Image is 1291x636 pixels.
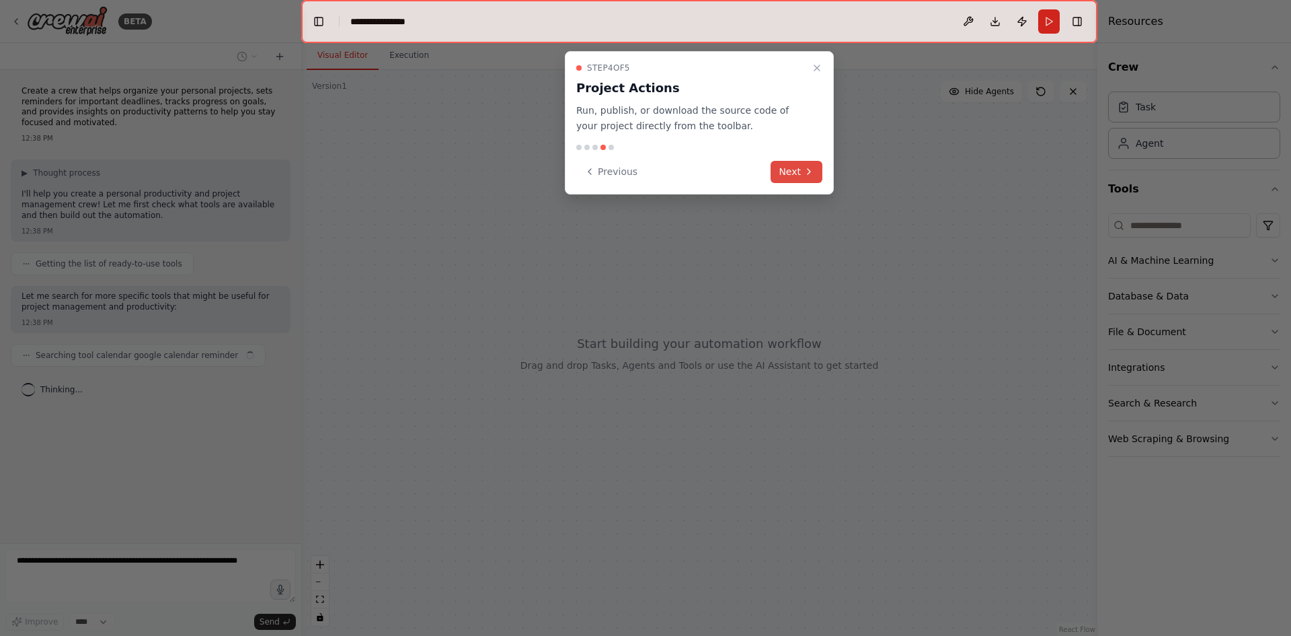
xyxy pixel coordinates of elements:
[576,103,806,134] p: Run, publish, or download the source code of your project directly from the toolbar.
[576,161,645,183] button: Previous
[771,161,822,183] button: Next
[309,12,328,31] button: Hide left sidebar
[809,60,825,76] button: Close walkthrough
[587,63,630,73] span: Step 4 of 5
[576,79,806,98] h3: Project Actions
